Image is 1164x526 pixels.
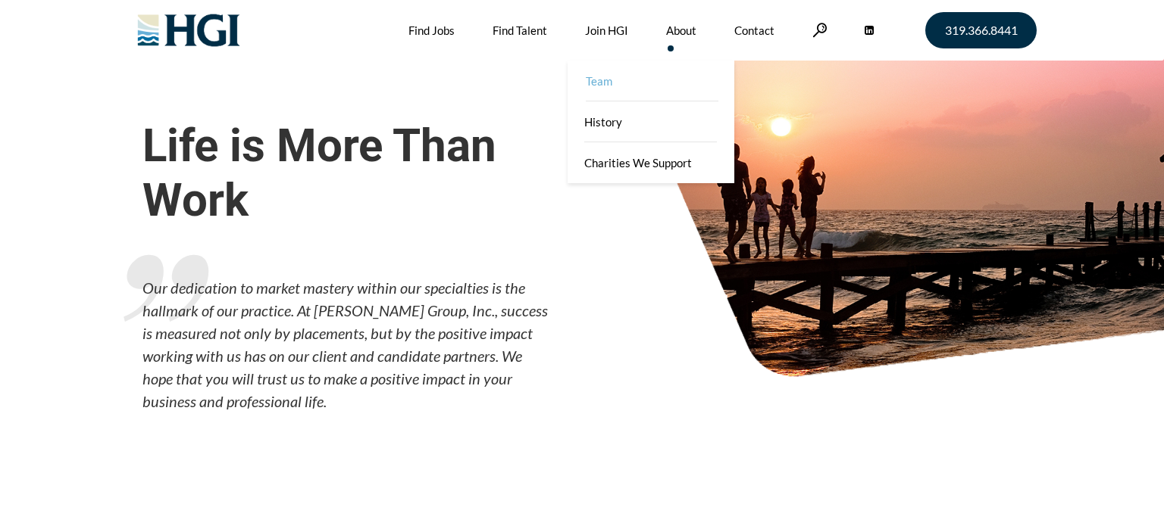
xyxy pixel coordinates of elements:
span: 319.366.8441 [945,24,1018,36]
a: Search [812,23,828,37]
a: History [568,101,734,142]
a: Charities We Support [568,142,734,183]
p: Our dedication to market mastery within our specialties is the hallmark of our practice. At [PERS... [142,276,552,412]
a: Team [569,61,736,101]
span: Life is More Than Work [142,119,552,228]
a: 319.366.8441 [925,12,1037,48]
